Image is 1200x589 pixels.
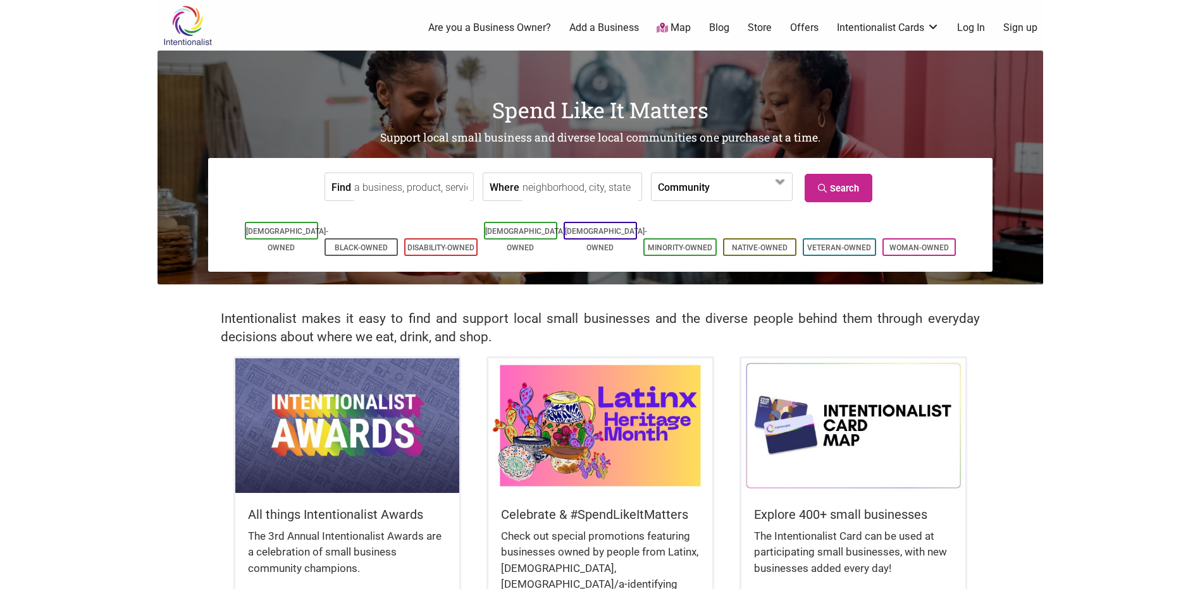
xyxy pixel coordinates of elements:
[741,358,965,492] img: Intentionalist Card Map
[158,130,1043,146] h2: Support local small business and diverse local communities one purchase at a time.
[335,243,388,252] a: Black-Owned
[565,227,647,252] a: [DEMOGRAPHIC_DATA]-Owned
[248,506,447,523] h5: All things Intentionalist Awards
[569,21,639,35] a: Add a Business
[1003,21,1037,35] a: Sign up
[807,243,871,252] a: Veteran-Owned
[221,310,980,346] h2: Intentionalist makes it easy to find and support local small businesses and the diverse people be...
[709,21,729,35] a: Blog
[957,21,985,35] a: Log In
[790,21,819,35] a: Offers
[158,95,1043,125] h1: Spend Like It Matters
[354,173,470,202] input: a business, product, service
[235,358,459,492] img: Intentionalist Awards
[158,5,218,46] img: Intentionalist
[246,227,328,252] a: [DEMOGRAPHIC_DATA]-Owned
[648,243,712,252] a: Minority-Owned
[889,243,949,252] a: Woman-Owned
[732,243,788,252] a: Native-Owned
[837,21,939,35] a: Intentionalist Cards
[523,173,638,202] input: neighborhood, city, state
[428,21,551,35] a: Are you a Business Owner?
[748,21,772,35] a: Store
[501,506,700,523] h5: Celebrate & #SpendLikeItMatters
[657,21,691,35] a: Map
[658,173,710,200] label: Community
[485,227,567,252] a: [DEMOGRAPHIC_DATA]-Owned
[805,174,872,202] a: Search
[488,358,712,492] img: Latinx / Hispanic Heritage Month
[754,506,953,523] h5: Explore 400+ small businesses
[490,173,519,200] label: Where
[331,173,351,200] label: Find
[407,243,474,252] a: Disability-Owned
